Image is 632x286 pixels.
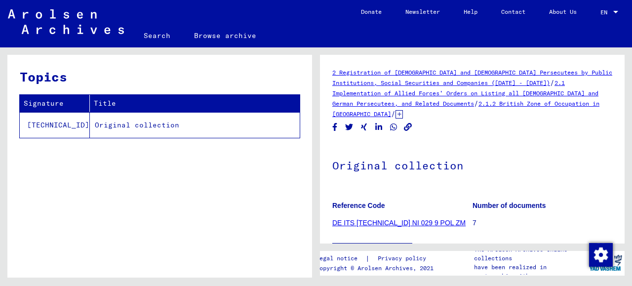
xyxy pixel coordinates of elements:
[374,121,384,133] button: Share on LinkedIn
[332,79,598,107] a: 2.1 Implementation of Allied Forces’ Orders on Listing all [DEMOGRAPHIC_DATA] and German Persecut...
[8,9,124,34] img: Arolsen_neg.svg
[474,99,478,108] span: /
[359,121,369,133] button: Share on Xing
[389,121,399,133] button: Share on WhatsApp
[182,24,268,47] a: Browse archive
[20,112,90,138] td: [TECHNICAL_ID]
[332,219,466,227] a: DE ITS [TECHNICAL_ID] NI 029 9 POL ZM
[474,263,587,281] p: have been realized in partnership with
[474,245,587,263] p: The Arolsen Archives online collections
[332,202,385,209] b: Reference Code
[600,9,611,16] span: EN
[332,143,612,186] h1: Original collection
[316,264,438,273] p: Copyright © Arolsen Archives, 2021
[20,67,299,86] h3: Topics
[550,78,554,87] span: /
[332,243,412,262] button: Show all meta data
[332,69,612,86] a: 2 Registration of [DEMOGRAPHIC_DATA] and [DEMOGRAPHIC_DATA] Persecutees by Public Institutions, S...
[391,109,395,118] span: /
[20,95,90,112] th: Signature
[90,112,300,138] td: Original collection
[344,121,355,133] button: Share on Twitter
[587,250,624,275] img: yv_logo.png
[132,24,182,47] a: Search
[330,121,340,133] button: Share on Facebook
[316,253,438,264] div: |
[473,218,612,228] p: 7
[589,243,613,267] img: Change consent
[370,253,438,264] a: Privacy policy
[403,121,413,133] button: Copy link
[473,202,546,209] b: Number of documents
[90,95,300,112] th: Title
[316,253,365,264] a: Legal notice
